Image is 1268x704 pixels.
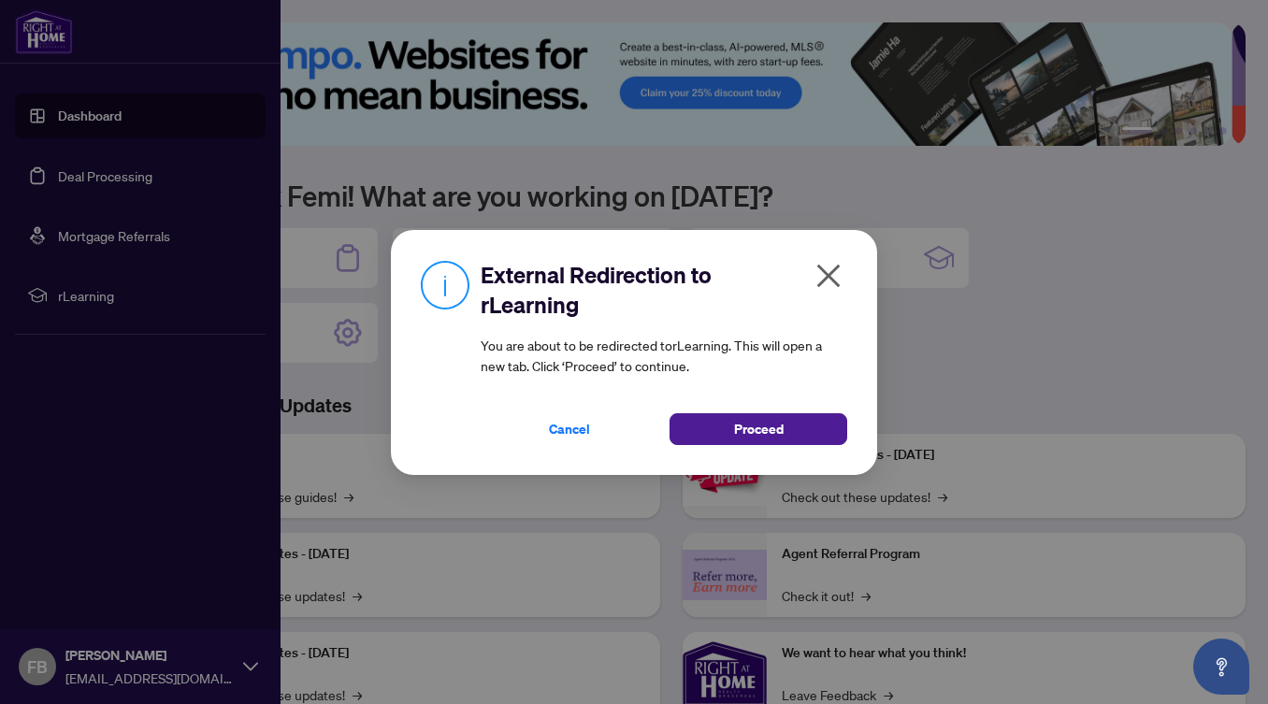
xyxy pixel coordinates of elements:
h2: External Redirection to rLearning [481,260,847,320]
img: Info Icon [421,260,469,309]
span: Proceed [734,414,784,444]
button: Cancel [481,413,658,445]
span: Cancel [549,414,590,444]
span: close [814,261,843,291]
div: You are about to be redirected to rLearning . This will open a new tab. Click ‘Proceed’ to continue. [481,260,847,445]
button: Proceed [670,413,847,445]
button: Open asap [1193,639,1249,695]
